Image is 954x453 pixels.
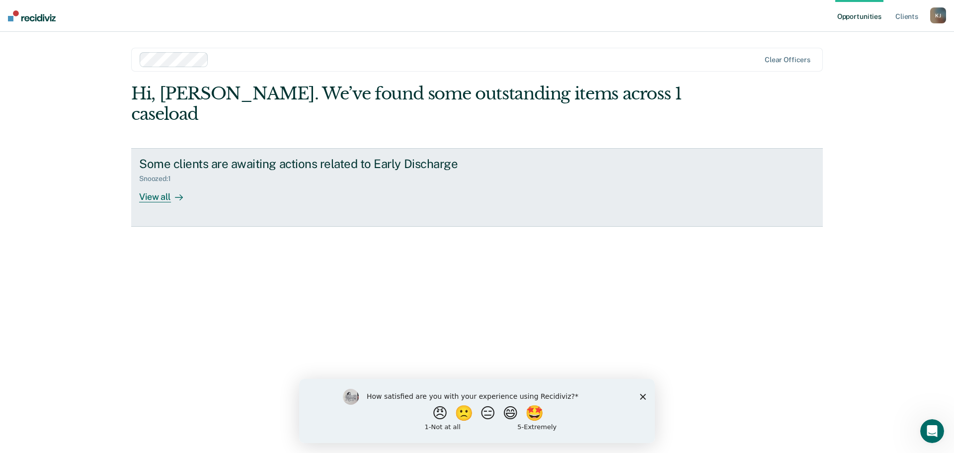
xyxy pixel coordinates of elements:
div: K J [930,7,946,23]
iframe: Intercom live chat [920,419,944,443]
div: Snoozed : 1 [139,175,179,183]
button: KJ [930,7,946,23]
div: Hi, [PERSON_NAME]. We’ve found some outstanding items across 1 caseload [131,84,685,124]
img: Recidiviz [8,10,56,21]
div: View all [139,183,195,202]
iframe: Survey by Kim from Recidiviz [299,379,655,443]
div: Some clients are awaiting actions related to Early Discharge [139,157,488,171]
a: Some clients are awaiting actions related to Early DischargeSnoozed:1View all [131,148,823,227]
div: Clear officers [765,56,810,64]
